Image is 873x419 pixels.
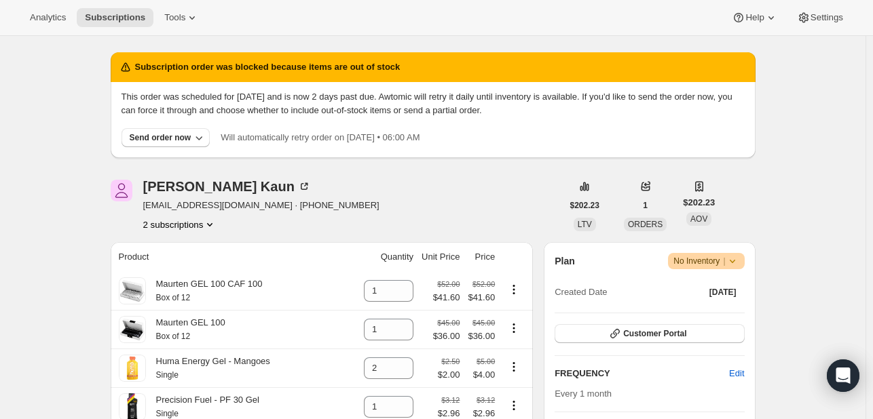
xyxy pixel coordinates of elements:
[468,368,495,382] span: $4.00
[122,90,745,117] p: This order was scheduled for [DATE] and is now 2 days past due. Awtomic will retry it daily until...
[555,285,607,299] span: Created Date
[441,396,460,404] small: $3.12
[143,218,217,231] button: Product actions
[119,355,146,382] img: product img
[143,199,379,212] span: [EMAIL_ADDRESS][DOMAIN_NAME] · [PHONE_NUMBER]
[22,8,74,27] button: Analytics
[360,242,417,272] th: Quantity
[472,319,495,327] small: $45.00
[130,132,191,143] div: Send order now
[156,8,207,27] button: Tools
[709,287,737,298] span: [DATE]
[433,291,460,304] span: $41.60
[503,321,525,336] button: Product actions
[570,200,599,211] span: $202.23
[555,367,729,380] h2: FREQUENCY
[146,316,225,343] div: Maurten GEL 100
[578,220,592,229] span: LTV
[503,359,525,374] button: Product actions
[555,254,575,268] h2: Plan
[156,332,191,341] small: Box of 12
[437,280,460,288] small: $52.00
[701,283,745,302] button: [DATE]
[111,180,132,201] span: Kathleen Kaun
[77,8,153,27] button: Subscriptions
[438,368,460,382] span: $2.00
[156,293,191,302] small: Box of 12
[562,196,608,215] button: $202.23
[468,330,495,343] span: $36.00
[827,359,859,392] div: Open Intercom Messenger
[146,355,270,382] div: Huma Energy Gel - Mangoes
[146,277,263,304] div: Maurten GEL 100 CAF 100
[628,220,663,229] span: ORDERS
[85,12,145,23] span: Subscriptions
[156,409,179,418] small: Single
[468,291,495,304] span: $41.60
[111,242,360,272] th: Product
[119,316,146,343] img: product img
[122,128,210,147] button: Send order now
[503,398,525,413] button: Product actions
[441,357,460,365] small: $2.50
[503,282,525,297] button: Product actions
[119,277,146,304] img: product img
[417,242,464,272] th: Unit Price
[135,60,401,74] h2: Subscription order was blocked because items are out of stock
[643,200,648,211] span: 1
[156,370,179,380] small: Single
[477,357,495,365] small: $5.00
[683,196,715,209] span: $202.23
[811,12,843,23] span: Settings
[477,396,495,404] small: $3.12
[437,319,460,327] small: $45.00
[464,242,499,272] th: Price
[555,388,612,399] span: Every 1 month
[143,180,311,193] div: [PERSON_NAME] Kaun
[635,196,656,215] button: 1
[673,254,739,268] span: No Inventory
[472,280,495,288] small: $52.00
[723,256,725,266] span: |
[789,8,851,27] button: Settings
[623,328,686,339] span: Customer Portal
[433,330,460,343] span: $36.00
[729,367,744,380] span: Edit
[221,131,420,144] p: Will automatically retry order on [DATE] • 06:00 AM
[164,12,185,23] span: Tools
[555,324,744,343] button: Customer Portal
[724,8,785,27] button: Help
[721,363,752,384] button: Edit
[745,12,764,23] span: Help
[30,12,66,23] span: Analytics
[690,214,707,224] span: AOV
